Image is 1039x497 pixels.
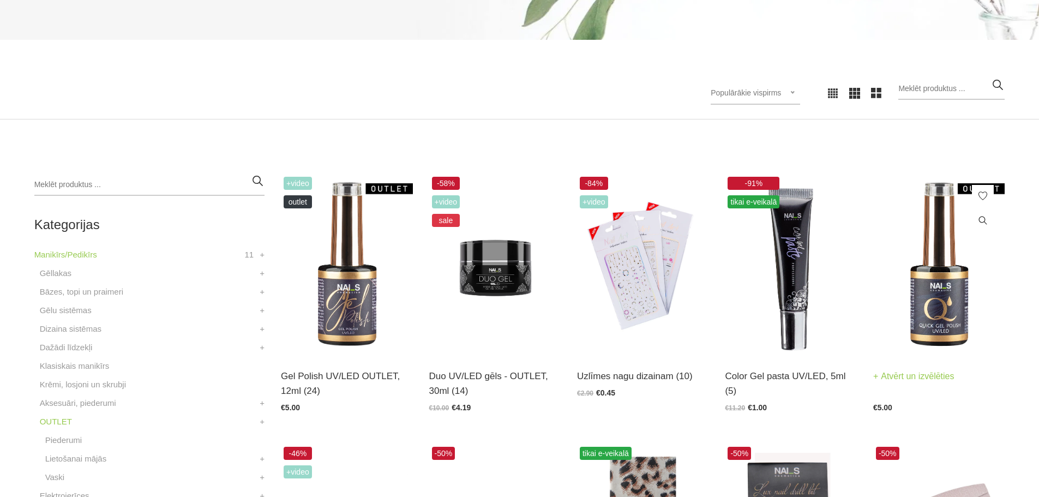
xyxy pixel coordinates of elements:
img: Profesionālās dizaina uzlīmes nagiem... [577,174,708,355]
span: €5.00 [873,403,892,412]
a: + [260,452,265,465]
a: Krēmi, losjoni un skrubji [40,378,126,391]
img: Daudzfunkcionāla pigmentēta dizaina pasta, ar kuras palīdzību iespējams zīmēt “one stroke” un “žo... [725,174,856,355]
span: €2.90 [577,390,593,397]
a: + [260,341,265,354]
a: OUTLET [40,415,72,428]
span: +Video [580,195,608,208]
h2: Kategorijas [34,218,265,232]
a: Gel Polish UV/LED OUTLET, 12ml (24) [281,369,412,398]
span: +Video [284,177,312,190]
a: + [260,397,265,410]
span: -84% [580,177,608,190]
span: €5.00 [281,403,300,412]
span: OUTLET [284,195,312,208]
span: tikai e-veikalā [580,447,632,460]
span: €4.19 [452,403,471,412]
span: €11.20 [725,404,745,412]
a: Dažādi līdzekļi [40,341,93,354]
span: -50% [876,447,899,460]
img: Polim. laiks:DUO GEL Nr. 101, 008, 000, 006, 002, 003, 014, 011, 012, 001, 009, 007, 005, 013, 00... [429,174,561,355]
a: Duo UV/LED gēls - OUTLET, 30ml (14) [429,369,561,398]
a: Bāzes, topi un praimeri [40,285,123,298]
a: Dizaina sistēmas [40,322,101,336]
span: €0.45 [596,388,615,397]
img: Ātri, ērti un vienkārši!Intensīvi pigmentēta gellaka, kas perfekti klājas arī vienā slānī, tādā v... [873,174,1005,355]
span: Populārākie vispirms [711,88,781,97]
a: + [260,267,265,280]
a: Piederumi [45,434,82,447]
a: + [260,285,265,298]
span: +Video [284,465,312,478]
span: -91% [728,177,779,190]
a: + [260,471,265,484]
a: Lietošanai mājās [45,452,107,465]
a: Gēlu sistēmas [40,304,92,317]
span: +Video [432,195,460,208]
input: Meklēt produktus ... [898,78,1005,100]
a: Color Gel pasta UV/LED, 5ml (5) [725,369,856,398]
input: Meklēt produktus ... [34,174,265,196]
span: -58% [432,177,460,190]
a: Aksesuāri, piederumi [40,397,116,410]
a: + [260,322,265,336]
a: Gēllakas [40,267,71,280]
span: €1.00 [748,403,767,412]
a: Atvērt un izvēlēties [873,369,954,384]
span: 11 [244,248,254,261]
a: Manikīrs/Pedikīrs [34,248,97,261]
span: -46% [284,447,312,460]
span: -50% [728,447,751,460]
a: + [260,248,265,261]
a: + [260,304,265,317]
span: €10.00 [429,404,449,412]
span: -50% [432,447,455,460]
span: sale [432,214,460,227]
a: Vaski [45,471,65,484]
a: + [260,415,265,428]
a: Uzlīmes nagu dizainam (10) [577,369,708,384]
img: Ilgnoturīga, intensīvi pigmentēta gēllaka. Viegli klājas, lieliski žūst, nesaraujas, neatkāpjas n... [281,174,412,355]
a: Klasiskais manikīrs [40,360,110,373]
span: tikai e-veikalā [728,195,779,208]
